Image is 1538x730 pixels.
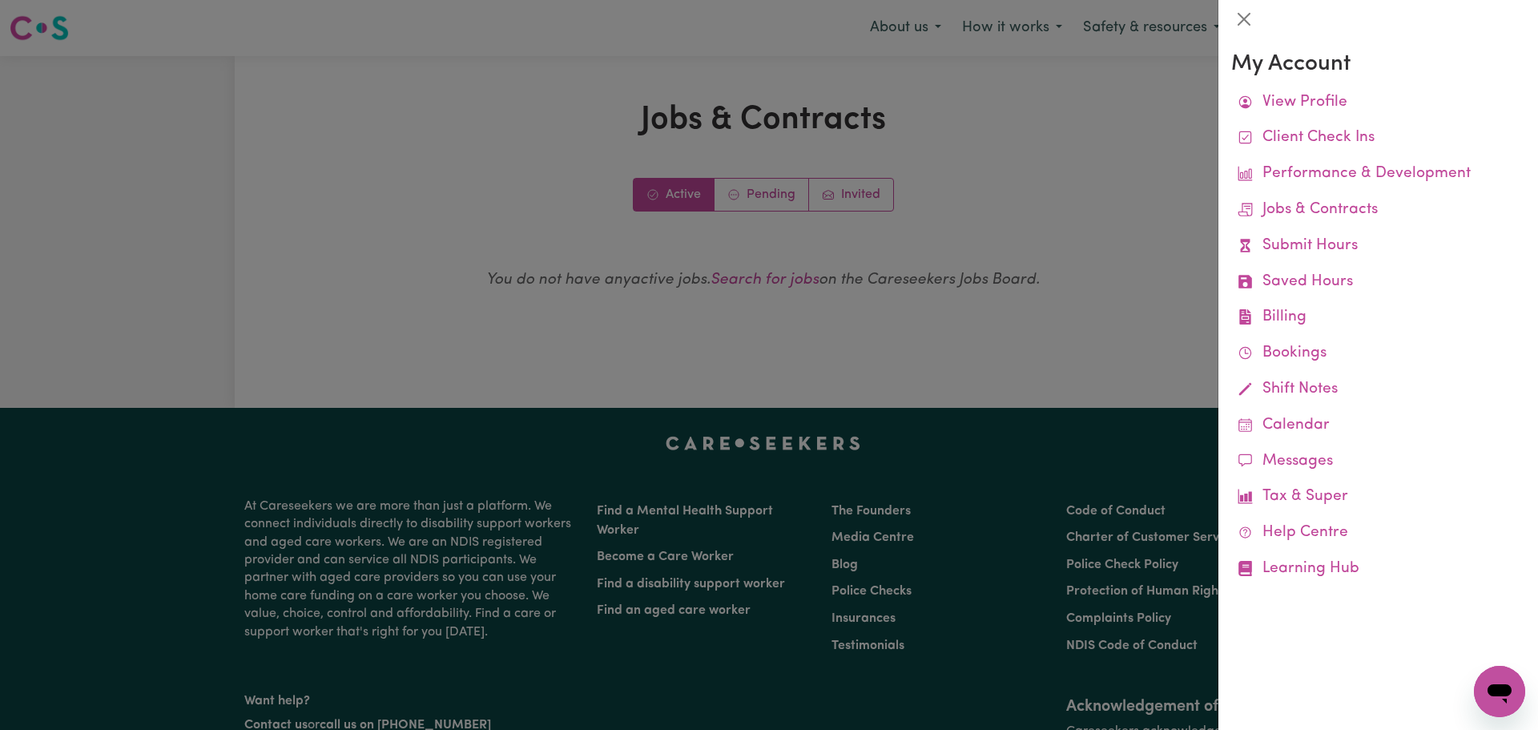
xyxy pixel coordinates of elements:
h3: My Account [1231,51,1525,79]
a: Saved Hours [1231,264,1525,300]
a: Performance & Development [1231,156,1525,192]
a: Billing [1231,300,1525,336]
a: Tax & Super [1231,479,1525,515]
button: Close [1231,6,1257,32]
a: Bookings [1231,336,1525,372]
a: Help Centre [1231,515,1525,551]
a: Jobs & Contracts [1231,192,1525,228]
a: Client Check Ins [1231,120,1525,156]
iframe: Button to launch messaging window [1474,666,1525,717]
a: Submit Hours [1231,228,1525,264]
a: Messages [1231,444,1525,480]
a: Learning Hub [1231,551,1525,587]
a: Calendar [1231,408,1525,444]
a: View Profile [1231,85,1525,121]
a: Shift Notes [1231,372,1525,408]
